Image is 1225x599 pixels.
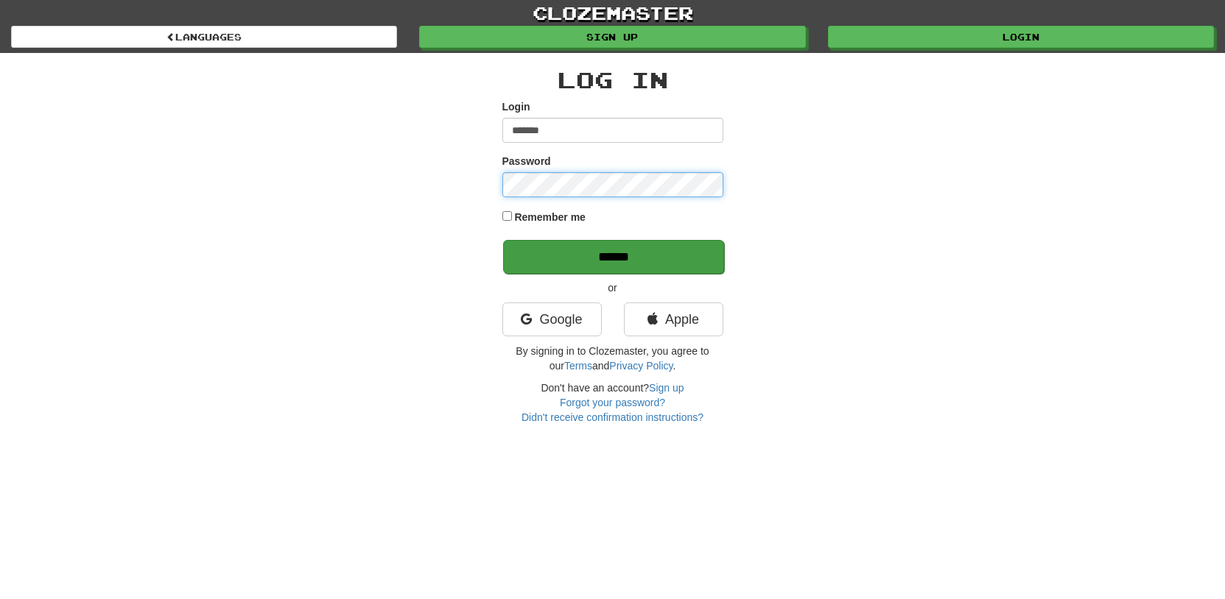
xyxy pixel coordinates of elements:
p: or [502,280,723,295]
div: Don't have an account? [502,380,723,425]
a: Sign up [419,26,805,48]
a: Forgot your password? [560,397,665,408]
p: By signing in to Clozemaster, you agree to our and . [502,344,723,373]
a: Apple [624,302,723,336]
a: Google [502,302,602,336]
label: Login [502,99,530,114]
label: Remember me [514,210,586,224]
label: Password [502,154,551,169]
h2: Log In [502,68,723,92]
a: Terms [564,360,592,372]
a: Privacy Policy [609,360,673,372]
a: Login [828,26,1214,48]
a: Sign up [649,382,684,394]
a: Languages [11,26,397,48]
a: Didn't receive confirmation instructions? [522,411,703,423]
